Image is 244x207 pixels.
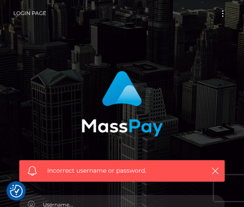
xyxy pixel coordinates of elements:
img: MassPay Login [81,71,163,137]
button: Consent Preferences [10,185,23,198]
a: Login Page [13,4,46,22]
img: Revisit consent button [10,185,23,198]
span: Incorrect username or password. [47,166,198,175]
button: Toggle navigation [215,8,231,19]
